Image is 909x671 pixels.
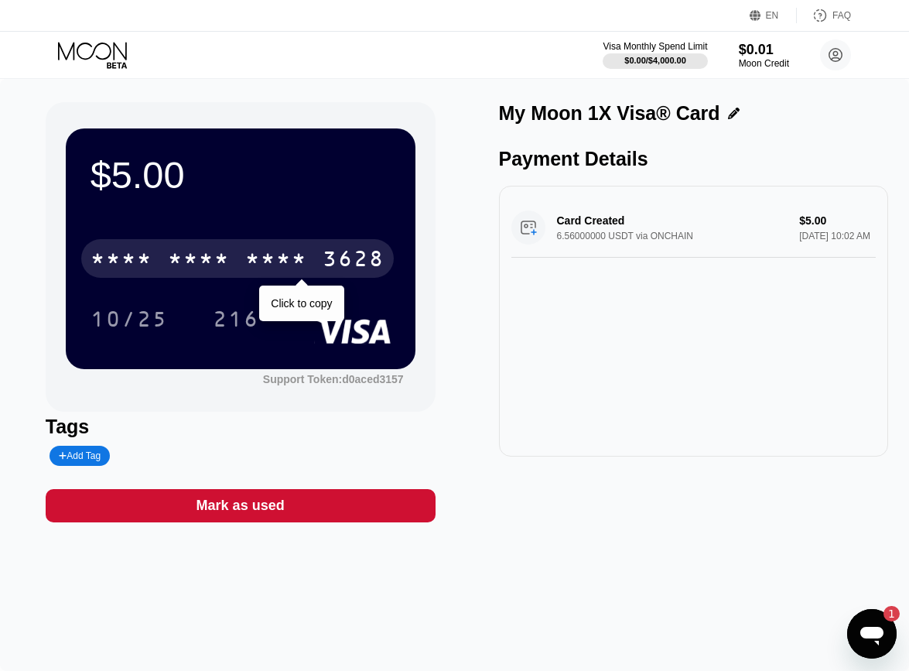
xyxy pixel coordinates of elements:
div: Tags [46,416,436,438]
div: My Moon 1X Visa® Card [499,102,720,125]
div: 3628 [323,248,384,273]
div: $0.00 / $4,000.00 [624,56,686,65]
div: Support Token: d0aced3157 [263,373,404,385]
div: $0.01 [739,42,789,58]
div: $5.00 [91,153,391,197]
div: Moon Credit [739,58,789,69]
div: FAQ [797,8,851,23]
div: FAQ [832,10,851,21]
div: Support Token:d0aced3157 [263,373,404,385]
div: 216 [201,300,271,338]
div: 10/25 [91,309,168,334]
div: Add Tag [50,446,110,466]
div: Visa Monthly Spend Limit$0.00/$4,000.00 [603,41,707,69]
iframe: Number of unread messages [869,606,900,621]
div: EN [750,8,797,23]
div: 216 [213,309,259,334]
div: $0.01Moon Credit [739,42,789,69]
div: Payment Details [499,148,889,170]
div: Mark as used [46,489,436,522]
div: 10/25 [79,300,179,338]
div: Mark as used [196,497,285,515]
div: Visa Monthly Spend Limit [603,41,707,52]
iframe: Button to launch messaging window, 1 unread message [847,609,897,659]
div: Click to copy [271,297,332,310]
div: Add Tag [59,450,101,461]
div: EN [766,10,779,21]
